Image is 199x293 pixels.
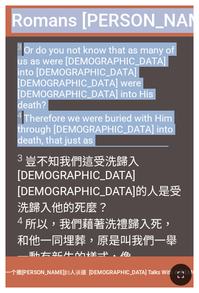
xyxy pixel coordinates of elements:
sup: 3 [17,43,22,52]
sup: 4 [17,111,22,120]
sup: 4 [17,215,23,226]
span: Or do you not know that as many of us as were [DEMOGRAPHIC_DATA] into [DEMOGRAPHIC_DATA] [DEMOGRA... [17,43,182,190]
sup: 3 [17,153,23,164]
